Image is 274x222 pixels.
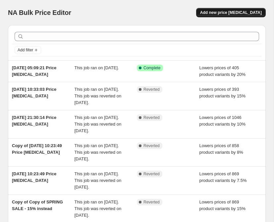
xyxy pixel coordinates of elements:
[75,199,122,218] span: This job ran on [DATE]. This job was reverted on [DATE].
[75,115,122,133] span: This job ran on [DATE]. This job was reverted on [DATE].
[15,46,41,54] button: Add filter
[12,87,56,98] span: [DATE] 10:33:03 Price [MEDICAL_DATA]
[200,10,262,15] span: Add new price [MEDICAL_DATA]
[199,87,246,98] span: Lowers prices of 393 product variants by 15%
[143,199,160,205] span: Reverted
[75,65,119,70] span: This job ran on [DATE].
[12,143,62,155] span: Copy of [DATE] 10:23:49 Price [MEDICAL_DATA]
[12,199,63,211] span: Copy of Copy of SPRING SALE - 15% instead
[196,8,266,17] button: Add new price [MEDICAL_DATA]
[12,65,56,77] span: [DATE] 05:09:21 Price [MEDICAL_DATA]
[143,65,160,71] span: Complete
[199,65,246,77] span: Lowers prices of 405 product variants by 20%
[75,87,122,105] span: This job ran on [DATE]. This job was reverted on [DATE].
[12,115,56,127] span: [DATE] 21:30:14 Price [MEDICAL_DATA]
[75,143,122,161] span: This job ran on [DATE]. This job was reverted on [DATE].
[143,115,160,120] span: Reverted
[75,171,122,190] span: This job ran on [DATE]. This job was reverted on [DATE].
[143,171,160,177] span: Reverted
[143,87,160,92] span: Reverted
[199,143,243,155] span: Lowers prices of 858 product variants by 8%
[199,171,247,183] span: Lowers prices of 869 product variants by 7.5%
[12,171,56,183] span: [DATE] 10:23:49 Price [MEDICAL_DATA]
[143,143,160,148] span: Reverted
[199,115,246,127] span: Lowers prices of 1046 product variants by 10%
[8,9,71,16] span: NA Bulk Price Editor
[199,199,246,211] span: Lowers prices of 869 product variants by 15%
[18,47,33,53] span: Add filter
